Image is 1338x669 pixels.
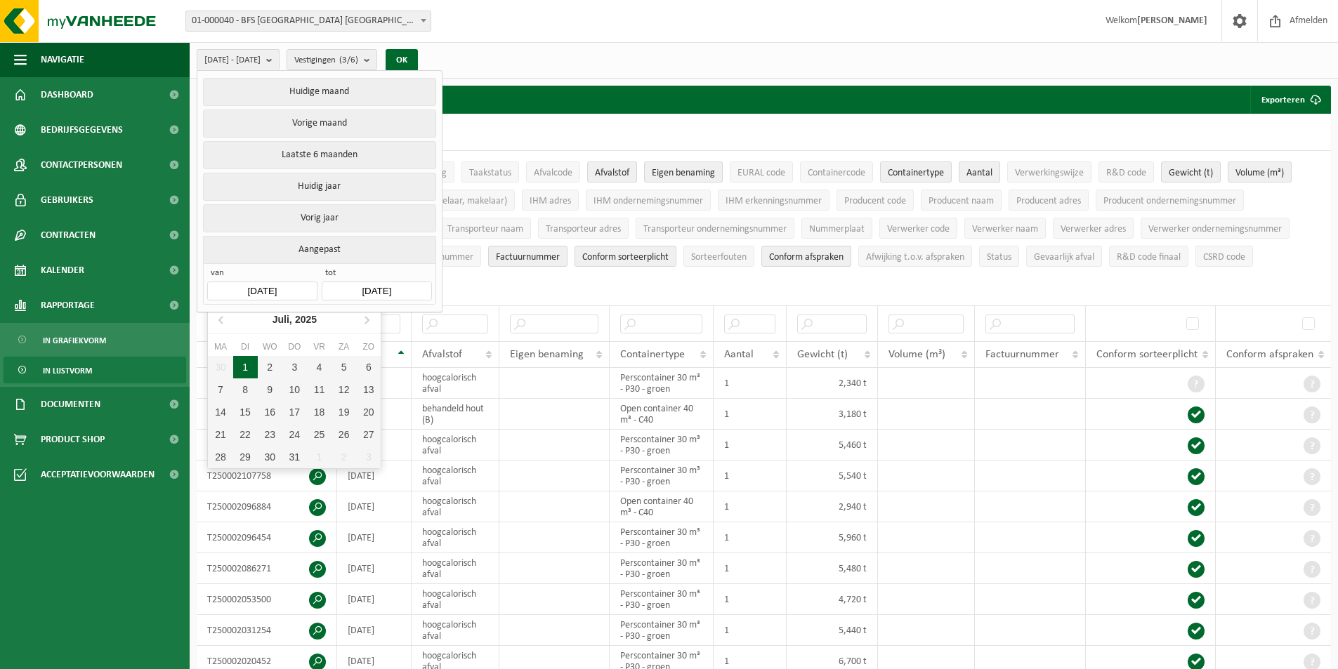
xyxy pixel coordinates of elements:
[1098,161,1154,183] button: R&D codeR&amp;D code: Activate to sort
[582,252,669,263] span: Conform sorteerplicht
[267,308,322,331] div: Juli,
[724,349,754,360] span: Aantal
[197,399,337,430] td: T250002128224
[337,522,412,553] td: [DATE]
[4,326,186,353] a: In grafiekvorm
[593,196,703,206] span: IHM ondernemingsnummer
[307,378,332,401] div: 11
[610,399,714,430] td: Open container 40 m³ - C40
[332,340,356,354] div: za
[714,399,787,430] td: 1
[610,368,714,399] td: Perscontainer 30 m³ - P30 - groen
[610,491,714,522] td: Open container 40 m³ - C40
[964,218,1046,239] button: Verwerker naamVerwerker naam: Activate to sort
[332,446,356,468] div: 2
[412,553,499,584] td: hoogcalorisch afval
[929,196,994,206] span: Producent naam
[610,553,714,584] td: Perscontainer 30 m³ - P30 - groen
[332,378,356,401] div: 12
[233,401,258,423] div: 15
[233,356,258,378] div: 1
[636,218,794,239] button: Transporteur ondernemingsnummerTransporteur ondernemingsnummer : Activate to sort
[1250,86,1330,114] button: Exporteren
[620,349,685,360] span: Containertype
[1169,168,1213,178] span: Gewicht (t)
[332,423,356,446] div: 26
[1235,168,1284,178] span: Volume (m³)
[737,168,785,178] span: EURAL code
[610,584,714,615] td: Perscontainer 30 m³ - P30 - groen
[41,112,123,147] span: Bedrijfsgegevens
[808,168,865,178] span: Containercode
[258,356,282,378] div: 2
[412,491,499,522] td: hoogcalorisch afval
[282,401,307,423] div: 17
[1137,15,1207,26] strong: [PERSON_NAME]
[295,314,317,324] i: 2025
[41,218,96,253] span: Contracten
[208,401,232,423] div: 14
[356,446,381,468] div: 3
[322,267,431,281] span: tot
[610,461,714,491] td: Perscontainer 30 m³ - P30 - groen
[787,553,878,584] td: 5,480 t
[652,168,715,178] span: Eigen benaming
[197,461,337,491] td: T250002107758
[866,252,964,263] span: Afwijking t.o.v. afspraken
[337,491,412,522] td: [DATE]
[1161,161,1221,183] button: Gewicht (t)Gewicht (t): Activate to sort
[41,422,105,457] span: Product Shop
[610,430,714,461] td: Perscontainer 30 m³ - P30 - groen
[258,401,282,423] div: 16
[959,161,1000,183] button: AantalAantal: Activate to sort
[787,368,878,399] td: 2,340 t
[207,267,317,281] span: van
[522,190,579,211] button: IHM adresIHM adres: Activate to sort
[787,522,878,553] td: 5,960 t
[714,491,787,522] td: 1
[203,110,435,138] button: Vorige maand
[730,161,793,183] button: EURAL codeEURAL code: Activate to sort
[858,246,972,267] button: Afwijking t.o.v. afsprakenAfwijking t.o.v. afspraken: Activate to sort
[233,340,258,354] div: di
[412,522,499,553] td: hoogcalorisch afval
[879,218,957,239] button: Verwerker codeVerwerker code: Activate to sort
[337,461,412,491] td: [DATE]
[586,190,711,211] button: IHM ondernemingsnummerIHM ondernemingsnummer: Activate to sort
[1195,246,1253,267] button: CSRD codeCSRD code: Activate to sort
[307,423,332,446] div: 25
[1103,196,1236,206] span: Producent ondernemingsnummer
[41,387,100,422] span: Documenten
[718,190,829,211] button: IHM erkenningsnummerIHM erkenningsnummer: Activate to sort
[714,461,787,491] td: 1
[972,224,1038,234] span: Verwerker naam
[41,42,84,77] span: Navigatie
[714,368,787,399] td: 1
[800,161,873,183] button: ContainercodeContainercode: Activate to sort
[714,615,787,646] td: 1
[41,147,122,183] span: Contactpersonen
[337,553,412,584] td: [DATE]
[203,141,435,169] button: Laatste 6 maanden
[1141,218,1290,239] button: Verwerker ondernemingsnummerVerwerker ondernemingsnummer: Activate to sort
[307,446,332,468] div: 1
[1034,252,1094,263] span: Gevaarlijk afval
[787,584,878,615] td: 4,720 t
[1203,252,1245,263] span: CSRD code
[787,399,878,430] td: 3,180 t
[282,423,307,446] div: 24
[386,49,418,72] button: OK
[769,252,844,263] span: Conform afspraken
[233,423,258,446] div: 22
[208,446,232,468] div: 28
[610,615,714,646] td: Perscontainer 30 m³ - P30 - groen
[714,430,787,461] td: 1
[203,236,435,263] button: Aangepast
[412,368,499,399] td: hoogcalorisch afval
[726,196,822,206] span: IHM erkenningsnummer
[797,349,848,360] span: Gewicht (t)
[801,218,872,239] button: NummerplaatNummerplaat: Activate to sort
[987,252,1011,263] span: Status
[282,340,307,354] div: do
[691,252,747,263] span: Sorteerfouten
